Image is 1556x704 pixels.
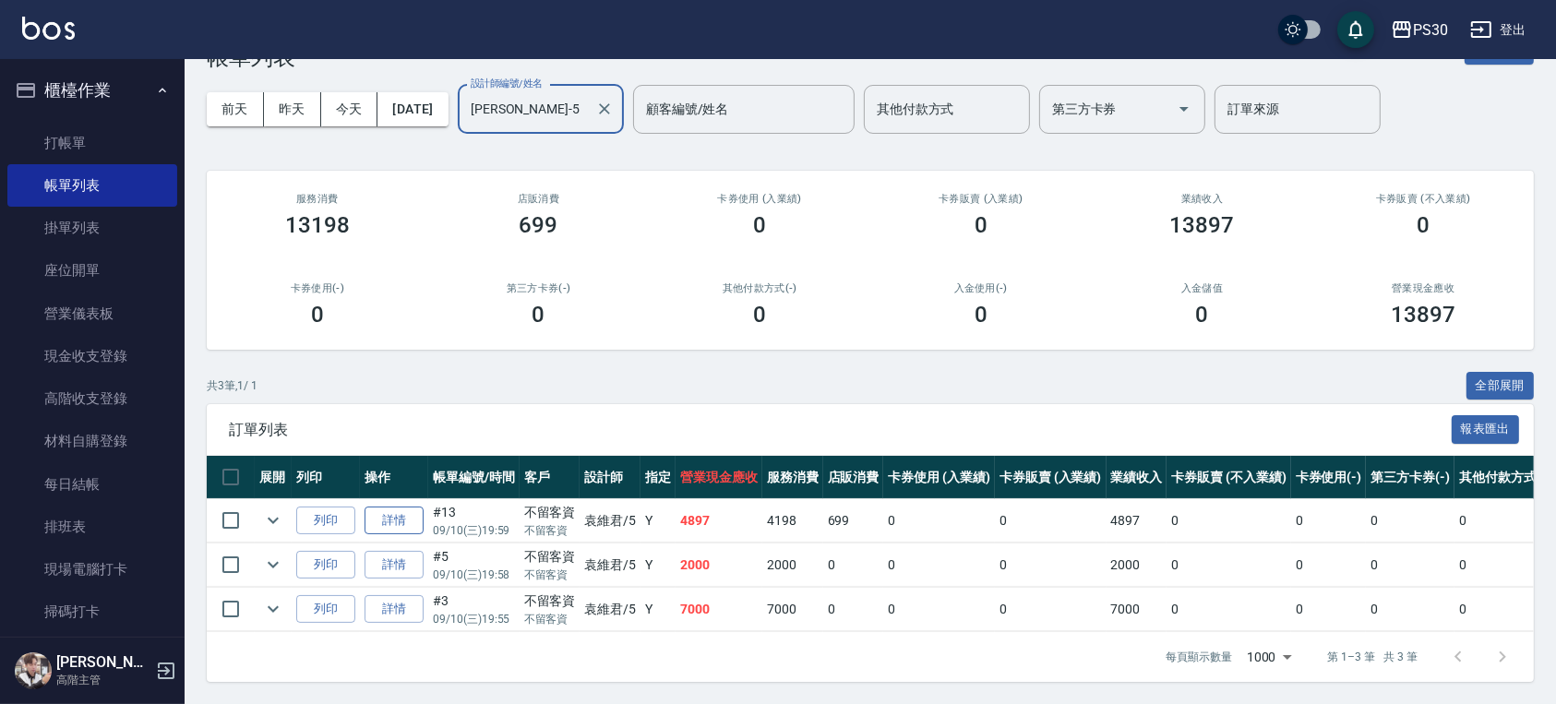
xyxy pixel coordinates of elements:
[995,543,1107,587] td: 0
[1366,456,1454,499] th: 第三方卡券(-)
[1463,13,1534,47] button: 登出
[7,463,177,506] a: 每日結帳
[640,543,676,587] td: Y
[471,77,543,90] label: 設計師編號/姓名
[580,456,640,499] th: 設計師
[428,499,520,543] td: #13
[1383,11,1455,49] button: PS30
[520,456,581,499] th: 客戶
[1195,302,1208,328] h3: 0
[229,282,406,294] h2: 卡券使用(-)
[580,499,640,543] td: 袁維君 /5
[520,212,558,238] h3: 699
[377,92,448,126] button: [DATE]
[7,207,177,249] a: 掛單列表
[1335,282,1512,294] h2: 營業現金應收
[823,588,884,631] td: 0
[1391,302,1455,328] h3: 13897
[428,543,520,587] td: #5
[975,302,987,328] h3: 0
[524,591,576,611] div: 不留客資
[365,551,424,579] a: 詳情
[1291,456,1367,499] th: 卡券使用(-)
[883,456,995,499] th: 卡券使用 (入業績)
[7,122,177,164] a: 打帳單
[433,567,515,583] p: 09/10 (三) 19:58
[1107,543,1167,587] td: 2000
[7,66,177,114] button: 櫃檯作業
[1291,588,1367,631] td: 0
[1107,588,1167,631] td: 7000
[676,588,762,631] td: 7000
[207,92,264,126] button: 前天
[433,611,515,627] p: 09/10 (三) 19:55
[1169,94,1199,124] button: Open
[365,507,424,535] a: 詳情
[450,193,628,205] h2: 店販消費
[524,567,576,583] p: 不留客資
[1337,11,1374,48] button: save
[7,548,177,591] a: 現場電腦打卡
[259,507,287,534] button: expand row
[823,499,884,543] td: 699
[1291,499,1367,543] td: 0
[1417,212,1430,238] h3: 0
[321,92,378,126] button: 今天
[296,551,355,579] button: 列印
[1466,372,1535,400] button: 全部展開
[7,164,177,207] a: 帳單列表
[1166,649,1232,665] p: 每頁顯示數量
[762,543,823,587] td: 2000
[450,282,628,294] h2: 第三方卡券(-)
[7,249,177,292] a: 座位開單
[823,543,884,587] td: 0
[311,302,324,328] h3: 0
[56,672,150,688] p: 高階主管
[823,456,884,499] th: 店販消費
[296,595,355,624] button: 列印
[7,420,177,462] a: 材料自購登錄
[1452,415,1520,444] button: 報表匯出
[264,92,321,126] button: 昨天
[22,17,75,40] img: Logo
[640,499,676,543] td: Y
[296,507,355,535] button: 列印
[1366,543,1454,587] td: 0
[255,456,292,499] th: 展開
[1454,499,1556,543] td: 0
[676,456,762,499] th: 營業現金應收
[1167,456,1290,499] th: 卡券販賣 (不入業績)
[640,456,676,499] th: 指定
[892,282,1070,294] h2: 入金使用(-)
[676,543,762,587] td: 2000
[292,456,360,499] th: 列印
[1413,18,1448,42] div: PS30
[975,212,987,238] h3: 0
[883,543,995,587] td: 0
[1167,499,1290,543] td: 0
[56,653,150,672] h5: [PERSON_NAME]
[995,499,1107,543] td: 0
[229,193,406,205] h3: 服務消費
[1114,282,1291,294] h2: 入金儲值
[360,456,428,499] th: 操作
[259,551,287,579] button: expand row
[1335,193,1512,205] h2: 卡券販賣 (不入業績)
[676,499,762,543] td: 4897
[762,499,823,543] td: 4198
[762,588,823,631] td: 7000
[671,193,848,205] h2: 卡券使用 (入業績)
[1167,543,1290,587] td: 0
[433,522,515,539] p: 09/10 (三) 19:59
[524,611,576,627] p: 不留客資
[580,543,640,587] td: 袁維君 /5
[580,588,640,631] td: 袁維君 /5
[7,377,177,420] a: 高階收支登錄
[671,282,848,294] h2: 其他付款方式(-)
[1452,420,1520,437] a: 報表匯出
[1454,588,1556,631] td: 0
[15,652,52,689] img: Person
[524,547,576,567] div: 不留客資
[229,421,1452,439] span: 訂單列表
[1239,632,1299,682] div: 1000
